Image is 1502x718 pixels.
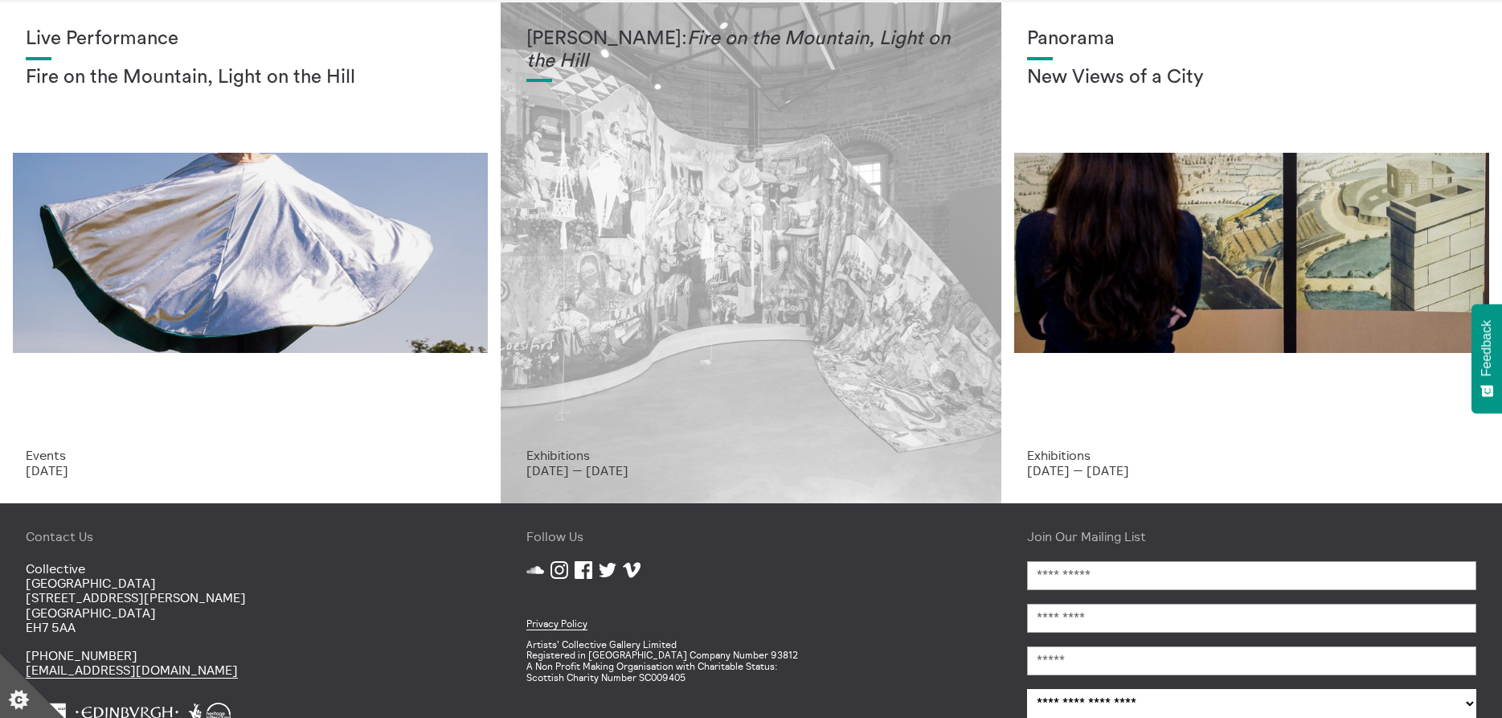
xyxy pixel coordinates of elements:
[1027,28,1476,51] h1: Panorama
[1027,529,1476,544] h4: Join Our Mailing List
[26,463,475,478] p: [DATE]
[526,639,976,683] p: Artists' Collective Gallery Limited Registered in [GEOGRAPHIC_DATA] Company Number 93812 A Non Pr...
[1027,67,1476,89] h2: New Views of a City
[1027,463,1476,478] p: [DATE] — [DATE]
[526,28,976,72] h1: [PERSON_NAME]:
[1479,320,1494,376] span: Feedback
[1027,448,1476,462] p: Exhibitions
[26,67,475,89] h2: Fire on the Mountain, Light on the Hill
[526,463,976,478] p: [DATE] — [DATE]
[1471,304,1502,413] button: Feedback - Show survey
[26,648,475,678] p: [PHONE_NUMBER]
[26,28,475,51] h1: Live Performance
[26,448,475,462] p: Events
[526,617,587,630] a: Privacy Policy
[26,561,475,635] p: Collective [GEOGRAPHIC_DATA] [STREET_ADDRESS][PERSON_NAME] [GEOGRAPHIC_DATA] EH7 5AA
[526,529,976,544] h4: Follow Us
[526,29,950,71] em: Fire on the Mountain, Light on the Hill
[501,2,1001,503] a: Photo: Eoin Carey [PERSON_NAME]:Fire on the Mountain, Light on the Hill Exhibitions [DATE] — [DATE]
[1001,2,1502,503] a: Collective Panorama June 2025 small file 8 Panorama New Views of a City Exhibitions [DATE] — [DATE]
[26,529,475,544] h4: Contact Us
[526,448,976,462] p: Exhibitions
[26,662,238,679] a: [EMAIL_ADDRESS][DOMAIN_NAME]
